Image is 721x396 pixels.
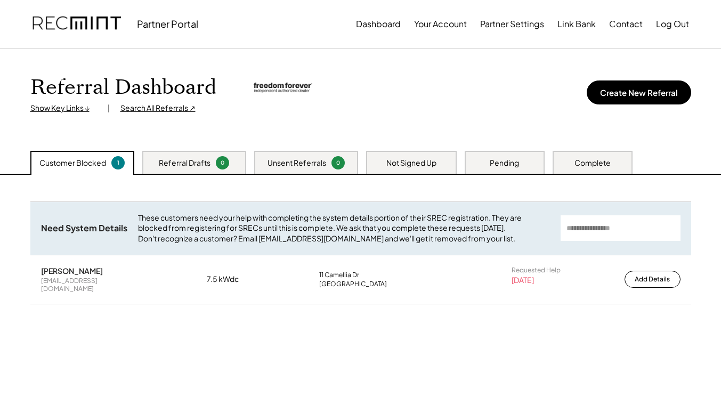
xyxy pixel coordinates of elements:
div: Customer Blocked [39,158,106,168]
button: Add Details [625,271,681,288]
h1: Referral Dashboard [30,75,216,100]
div: Need System Details [41,223,127,234]
img: freedomiadblack.png [254,83,312,93]
div: 1 [113,159,123,167]
img: recmint-logotype%403x.png [33,6,121,42]
div: Search All Referrals ↗ [120,103,196,114]
div: These customers need your help with completing the system details portion of their SREC registrat... [138,213,550,244]
div: Complete [574,158,611,168]
div: | [108,103,110,114]
button: Log Out [656,13,689,35]
div: [EMAIL_ADDRESS][DOMAIN_NAME] [41,277,148,293]
button: Your Account [414,13,467,35]
div: Show Key Links ↓ [30,103,97,114]
div: 0 [333,159,343,167]
button: Dashboard [356,13,401,35]
div: 0 [217,159,228,167]
button: Link Bank [557,13,596,35]
div: Unsent Referrals [268,158,326,168]
div: Partner Portal [137,18,198,30]
div: [DATE] [512,275,534,286]
div: Referral Drafts [159,158,210,168]
div: Requested Help [512,266,561,274]
div: Pending [490,158,519,168]
button: Create New Referral [587,80,691,104]
div: [GEOGRAPHIC_DATA] [319,280,387,288]
div: 7.5 kWdc [207,274,260,285]
div: 11 Camellia Dr [319,271,359,279]
button: Contact [609,13,643,35]
button: Partner Settings [480,13,544,35]
div: Not Signed Up [386,158,436,168]
div: [PERSON_NAME] [41,266,103,276]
